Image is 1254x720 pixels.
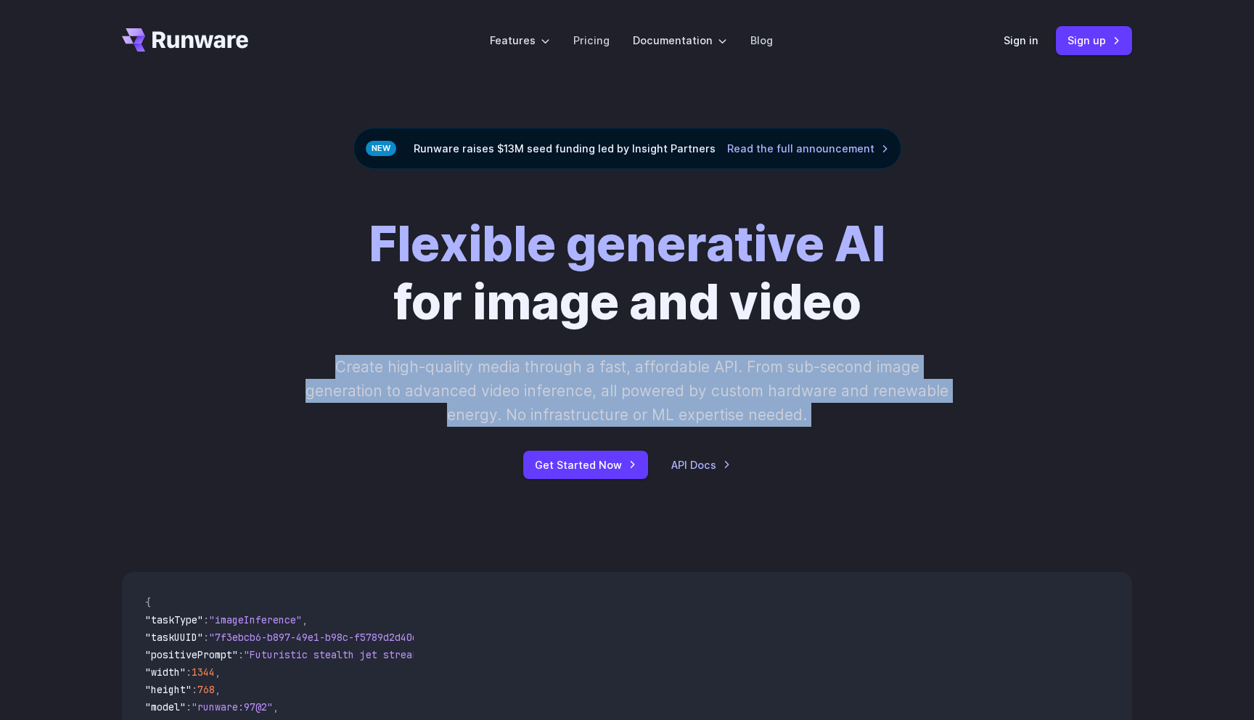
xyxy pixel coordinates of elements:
span: : [238,648,244,661]
span: : [186,666,192,679]
a: Pricing [573,32,610,49]
h1: for image and video [369,216,885,332]
span: "imageInference" [209,613,302,626]
span: "runware:97@2" [192,700,273,713]
a: API Docs [671,457,731,473]
span: , [302,613,308,626]
span: , [215,683,221,696]
span: , [273,700,279,713]
span: "model" [145,700,186,713]
label: Features [490,32,550,49]
span: : [186,700,192,713]
span: "taskUUID" [145,631,203,644]
a: Read the full announcement [727,140,889,157]
span: { [145,596,151,609]
span: : [203,631,209,644]
span: : [203,613,209,626]
span: "taskType" [145,613,203,626]
span: "7f3ebcb6-b897-49e1-b98c-f5789d2d40d7" [209,631,430,644]
div: Runware raises $13M seed funding led by Insight Partners [353,128,901,169]
a: Get Started Now [523,451,648,479]
span: "positivePrompt" [145,648,238,661]
a: Sign up [1056,26,1132,54]
span: 1344 [192,666,215,679]
label: Documentation [633,32,727,49]
span: "Futuristic stealth jet streaking through a neon-lit cityscape with glowing purple exhaust" [244,648,772,661]
span: 768 [197,683,215,696]
span: "height" [145,683,192,696]
a: Blog [750,32,773,49]
p: Create high-quality media through a fast, affordable API. From sub-second image generation to adv... [304,355,951,427]
span: "width" [145,666,186,679]
strong: Flexible generative AI [369,215,885,273]
a: Sign in [1004,32,1038,49]
a: Go to / [122,28,248,52]
span: : [192,683,197,696]
span: , [215,666,221,679]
